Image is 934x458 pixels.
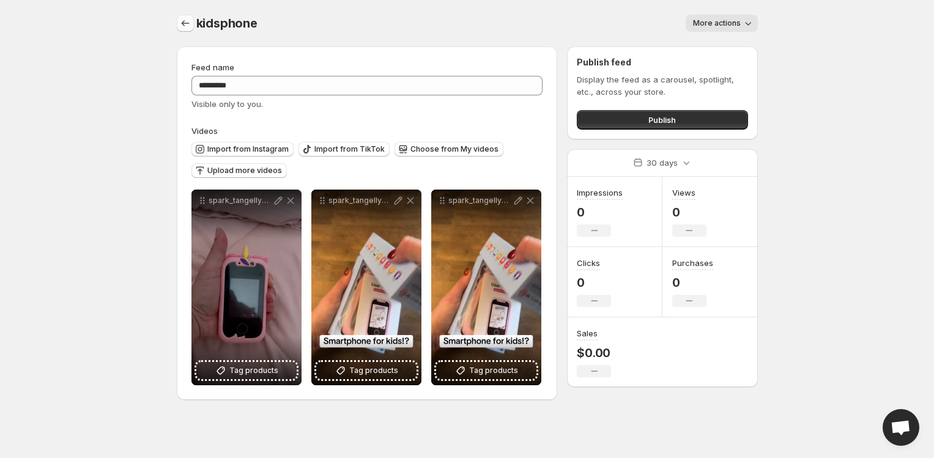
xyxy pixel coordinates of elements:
button: Publish [577,110,747,130]
span: Tag products [349,364,398,377]
h2: Publish feed [577,56,747,68]
span: Tag products [229,364,278,377]
button: Tag products [436,362,536,379]
button: Choose from My videos [395,142,503,157]
span: Import from TikTok [314,144,385,154]
button: More actions [686,15,758,32]
span: Videos [191,126,218,136]
h3: Views [672,187,695,199]
span: Upload more videos [207,166,282,175]
p: spark_tangellymyshopifycom_f1774acc-75f7-4aae-9faf-62c3c0c53d3e-preview [328,196,392,205]
span: More actions [693,18,741,28]
p: 0 [672,275,713,290]
p: 0 [577,205,623,220]
span: Import from Instagram [207,144,289,154]
p: spark_tangellymyshopifycom_2cdf8663-aba1-4cc0-9d7a-c058b87b3ac7-preview [209,196,272,205]
span: Tag products [469,364,518,377]
button: Tag products [196,362,297,379]
span: Visible only to you. [191,99,263,109]
span: kidsphone [196,16,258,31]
span: Choose from My videos [410,144,499,154]
button: Import from Instagram [191,142,294,157]
h3: Purchases [672,257,713,269]
p: 0 [672,205,706,220]
span: Feed name [191,62,234,72]
h3: Clicks [577,257,600,269]
p: Display the feed as a carousel, spotlight, etc., across your store. [577,73,747,98]
p: spark_tangellymyshopifycom_f1774acc-75f7-4aae-9faf-62c3c0c53d3e [448,196,512,205]
p: 30 days [647,157,678,169]
h3: Sales [577,327,598,339]
span: Publish [648,114,676,126]
h3: Impressions [577,187,623,199]
button: Import from TikTok [298,142,390,157]
p: $0.00 [577,345,611,360]
div: Open chat [883,409,919,446]
button: Upload more videos [191,163,287,178]
div: spark_tangellymyshopifycom_2cdf8663-aba1-4cc0-9d7a-c058b87b3ac7-previewTag products [191,190,302,385]
button: Tag products [316,362,417,379]
div: spark_tangellymyshopifycom_f1774acc-75f7-4aae-9faf-62c3c0c53d3eTag products [431,190,541,385]
button: Settings [177,15,194,32]
div: spark_tangellymyshopifycom_f1774acc-75f7-4aae-9faf-62c3c0c53d3e-previewTag products [311,190,421,385]
p: 0 [577,275,611,290]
